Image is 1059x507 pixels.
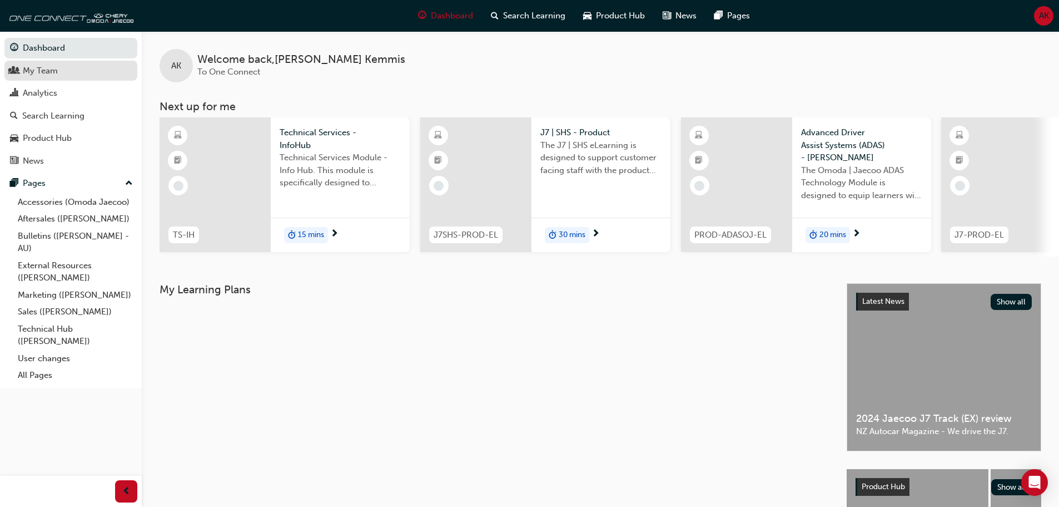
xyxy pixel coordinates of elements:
a: Product Hub [4,128,137,149]
div: Product Hub [23,132,72,145]
a: J7SHS-PROD-ELJ7 | SHS - ProductThe J7 | SHS eLearning is designed to support customer facing staf... [420,117,670,252]
a: My Team [4,61,137,81]
div: Search Learning [22,110,84,122]
span: search-icon [491,9,499,23]
a: Latest NewsShow all [856,293,1032,311]
span: duration-icon [809,228,817,243]
a: Latest NewsShow all2024 Jaecoo J7 Track (EX) reviewNZ Autocar Magazine - We drive the J7. [847,283,1041,451]
span: NZ Autocar Magazine - We drive the J7. [856,425,1032,438]
span: J7 | SHS - Product [540,126,662,139]
a: Product HubShow all [856,478,1032,496]
span: news-icon [663,9,671,23]
a: Sales ([PERSON_NAME]) [13,303,137,321]
span: duration-icon [288,228,296,243]
span: pages-icon [714,9,723,23]
span: Advanced Driver Assist Systems (ADAS) - [PERSON_NAME] [801,126,922,164]
a: Marketing ([PERSON_NAME]) [13,287,137,304]
span: prev-icon [122,485,131,499]
span: TS-IH [173,229,195,242]
span: Pages [727,9,750,22]
span: PROD-ADASOJ-EL [694,229,767,242]
a: All Pages [13,367,137,384]
span: search-icon [10,111,18,121]
button: Pages [4,173,137,194]
span: learningResourceType_ELEARNING-icon [434,129,442,143]
a: Bulletins ([PERSON_NAME] - AU) [13,228,137,257]
span: AK [171,60,181,72]
img: oneconnect [6,4,133,27]
a: Search Learning [4,106,137,126]
a: search-iconSearch Learning [482,4,574,27]
span: pages-icon [10,179,18,189]
span: car-icon [583,9,591,23]
span: learningRecordVerb_NONE-icon [434,181,444,191]
a: news-iconNews [654,4,705,27]
span: Latest News [862,297,904,306]
span: Search Learning [503,9,565,22]
span: learningRecordVerb_NONE-icon [694,181,704,191]
span: next-icon [852,229,861,239]
span: booktick-icon [956,154,963,168]
span: learningResourceType_ELEARNING-icon [956,129,963,143]
span: booktick-icon [434,154,442,168]
span: 15 mins [298,229,324,242]
h3: Next up for me [142,100,1059,113]
span: Welcome back , [PERSON_NAME] Kemmis [197,53,405,66]
div: Open Intercom Messenger [1021,469,1048,496]
span: Product Hub [596,9,645,22]
span: learningResourceType_ELEARNING-icon [695,129,703,143]
a: PROD-ADASOJ-ELAdvanced Driver Assist Systems (ADAS) - [PERSON_NAME]The Omoda | Jaecoo ADAS Techno... [681,117,931,252]
span: next-icon [591,229,600,239]
span: The J7 | SHS eLearning is designed to support customer facing staff with the product and sales in... [540,139,662,177]
a: User changes [13,350,137,367]
span: next-icon [330,229,339,239]
button: Show all [991,294,1032,310]
span: people-icon [10,66,18,76]
span: To One Connect [197,67,260,77]
span: News [675,9,697,22]
a: guage-iconDashboard [409,4,482,27]
a: Aftersales ([PERSON_NAME]) [13,210,137,228]
a: External Resources ([PERSON_NAME]) [13,257,137,287]
button: AK [1034,6,1053,26]
a: Technical Hub ([PERSON_NAME]) [13,321,137,350]
span: Technical Services Module - Info Hub. This module is specifically designed to address the require... [280,151,401,189]
div: My Team [23,65,58,77]
span: car-icon [10,134,18,144]
a: News [4,151,137,171]
div: News [23,155,44,168]
a: Dashboard [4,38,137,58]
span: Dashboard [431,9,473,22]
span: Product Hub [862,482,905,491]
span: news-icon [10,156,18,166]
div: Pages [23,177,46,190]
span: up-icon [125,176,133,191]
button: Show all [991,479,1033,495]
h3: My Learning Plans [160,283,829,296]
span: J7-PROD-EL [954,229,1004,242]
span: AK [1039,9,1049,22]
a: Analytics [4,83,137,104]
span: J7SHS-PROD-EL [434,229,498,242]
span: booktick-icon [695,154,703,168]
span: 20 mins [819,229,846,242]
span: 30 mins [559,229,585,242]
button: DashboardMy TeamAnalyticsSearch LearningProduct HubNews [4,36,137,173]
span: guage-icon [10,43,18,53]
span: duration-icon [549,228,556,243]
span: 2024 Jaecoo J7 Track (EX) review [856,412,1032,425]
a: pages-iconPages [705,4,759,27]
span: guage-icon [418,9,426,23]
span: booktick-icon [174,154,182,168]
span: learningRecordVerb_NONE-icon [955,181,965,191]
span: chart-icon [10,88,18,99]
div: Analytics [23,87,57,100]
span: Technical Services - InfoHub [280,126,401,151]
span: learningRecordVerb_NONE-icon [173,181,183,191]
span: The Omoda | Jaecoo ADAS Technology Module is designed to equip learners with essential knowledge ... [801,164,922,202]
a: car-iconProduct Hub [574,4,654,27]
a: TS-IHTechnical Services - InfoHubTechnical Services Module - Info Hub. This module is specificall... [160,117,410,252]
a: Accessories (Omoda Jaecoo) [13,194,137,211]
